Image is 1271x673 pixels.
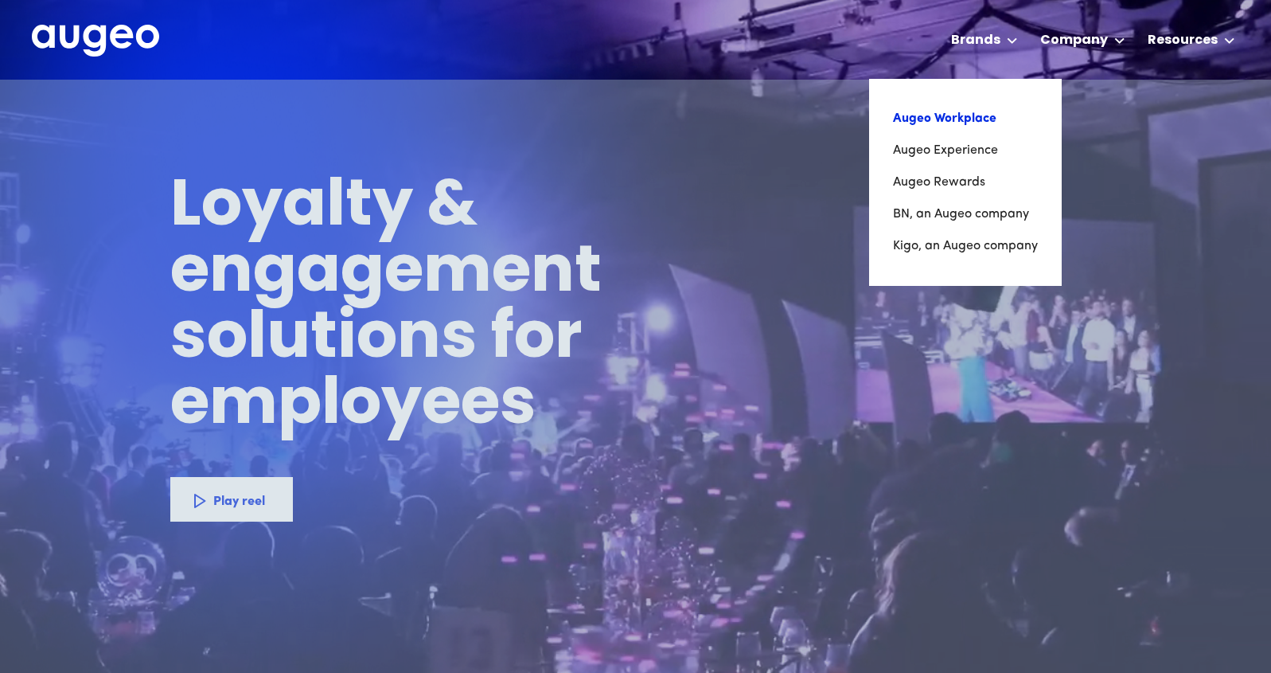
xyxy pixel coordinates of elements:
[869,79,1062,286] nav: Brands
[893,198,1038,230] a: BN, an Augeo company
[951,31,1000,50] div: Brands
[32,25,159,58] a: home
[893,230,1038,262] a: Kigo, an Augeo company
[1148,31,1218,50] div: Resources
[893,135,1038,166] a: Augeo Experience
[893,103,1038,135] a: Augeo Workplace
[893,166,1038,198] a: Augeo Rewards
[1040,31,1108,50] div: Company
[32,25,159,57] img: Augeo's full logo in white.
